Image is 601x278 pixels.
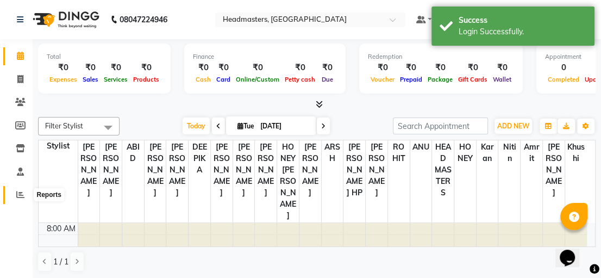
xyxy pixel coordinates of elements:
span: Products [130,76,162,83]
div: Stylist [39,140,78,152]
span: ROHIT [388,140,410,165]
span: Sales [80,76,101,83]
span: [PERSON_NAME] [166,140,188,200]
div: ₹0 [397,61,425,74]
div: ₹0 [47,61,80,74]
span: [PERSON_NAME] [255,140,277,200]
span: HEAD MASTERS [432,140,454,200]
div: 8:00 AM [45,223,78,234]
div: Reports [34,188,64,201]
div: Finance [193,52,337,61]
b: 08047224946 [120,4,167,35]
div: ₹0 [368,61,397,74]
div: ₹0 [282,61,318,74]
div: ₹0 [101,61,130,74]
span: Karan [477,140,498,165]
div: ₹0 [425,61,455,74]
span: Services [101,76,130,83]
span: ADD NEW [497,122,529,130]
div: ₹0 [490,61,514,74]
span: Cash [193,76,214,83]
span: Today [183,118,210,134]
span: HONEY [PERSON_NAME] [277,140,299,223]
span: Petty cash [282,76,318,83]
span: 1 / 1 [53,256,68,268]
span: DEEPIKA [189,140,210,177]
div: Login Successfully. [459,26,586,38]
span: [PERSON_NAME] [78,140,100,200]
span: Due [319,76,336,83]
span: Prepaid [397,76,425,83]
span: [PERSON_NAME] [145,140,166,200]
span: ANU [410,140,432,154]
span: Card [214,76,233,83]
span: Amrit [521,140,542,165]
input: Search Appointment [393,118,488,134]
input: 2025-09-02 [257,118,311,134]
button: ADD NEW [494,119,532,134]
span: [PERSON_NAME] [100,140,122,200]
span: [PERSON_NAME] [366,140,387,200]
div: ₹0 [214,61,233,74]
span: Package [425,76,455,83]
span: ARSH [322,140,343,165]
span: Nitin [498,140,520,165]
span: [PERSON_NAME] [299,140,321,200]
span: Gift Cards [455,76,490,83]
span: Completed [545,76,582,83]
div: Total [47,52,162,61]
span: Wallet [490,76,514,83]
div: Redemption [368,52,514,61]
span: [PERSON_NAME] [233,140,255,200]
div: ₹0 [130,61,162,74]
iframe: chat widget [555,234,590,267]
div: ₹0 [318,61,337,74]
span: [PERSON_NAME] [543,140,565,200]
span: Online/Custom [233,76,282,83]
div: Success [459,15,586,26]
div: ₹0 [233,61,282,74]
span: ABID [122,140,144,165]
span: Expenses [47,76,80,83]
div: ₹0 [193,61,214,74]
span: Filter Stylist [45,121,83,130]
img: logo [28,4,102,35]
div: 0 [545,61,582,74]
span: [PERSON_NAME] HP [343,140,365,200]
span: [PERSON_NAME] [211,140,233,200]
span: Tue [235,122,257,130]
span: Voucher [368,76,397,83]
span: Khushi [565,140,587,165]
div: ₹0 [80,61,101,74]
span: HONEY [454,140,476,165]
div: ₹0 [455,61,490,74]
